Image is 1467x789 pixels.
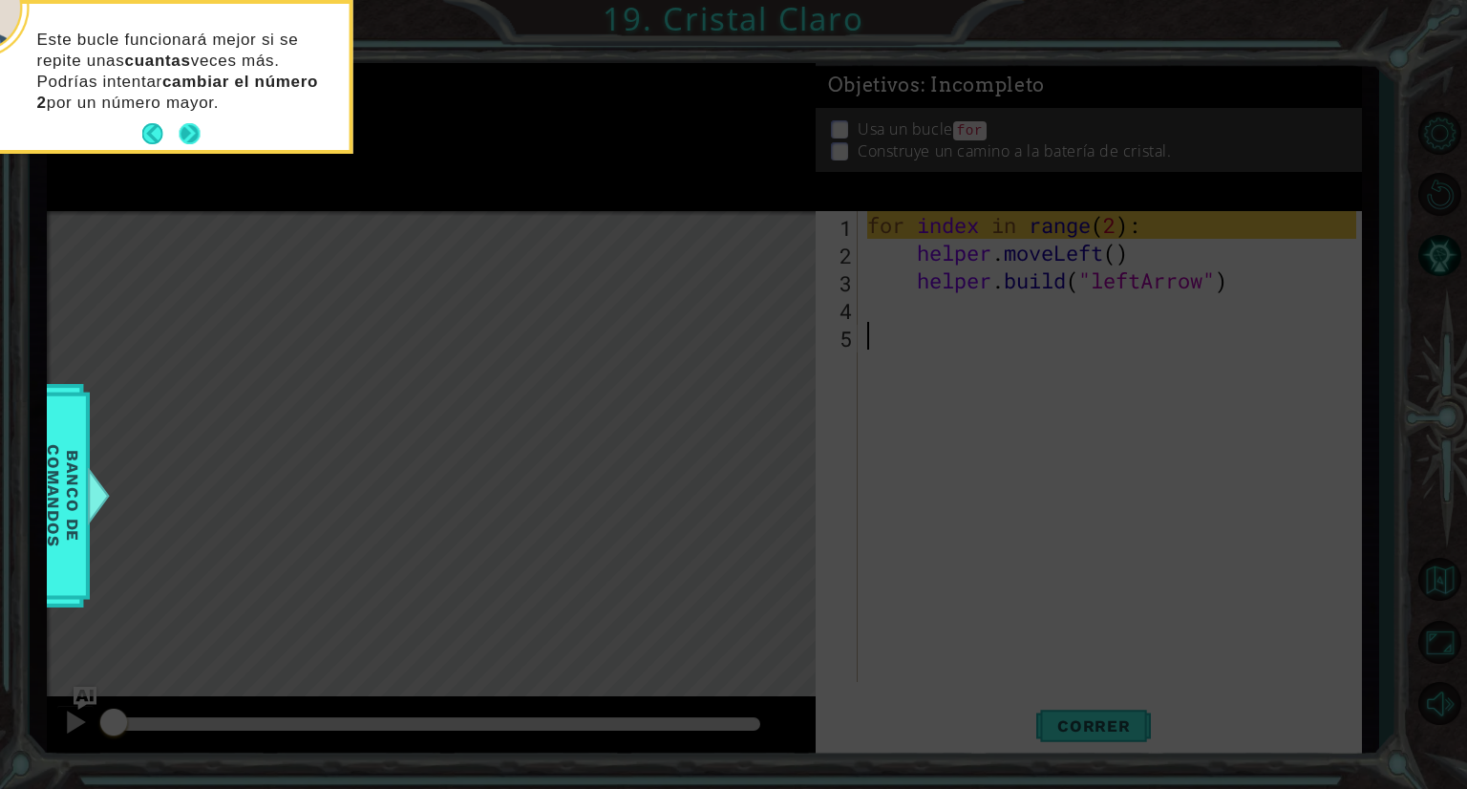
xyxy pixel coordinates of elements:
[37,30,336,114] p: Este bucle funcionará mejor si se repite unas veces más. Podrías intentar por un número mayor.
[38,397,88,595] span: Banco de comandos
[124,52,190,70] strong: cuantas
[37,73,319,112] strong: cambiar el número 2
[142,123,180,144] button: Back
[179,122,202,145] button: Next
